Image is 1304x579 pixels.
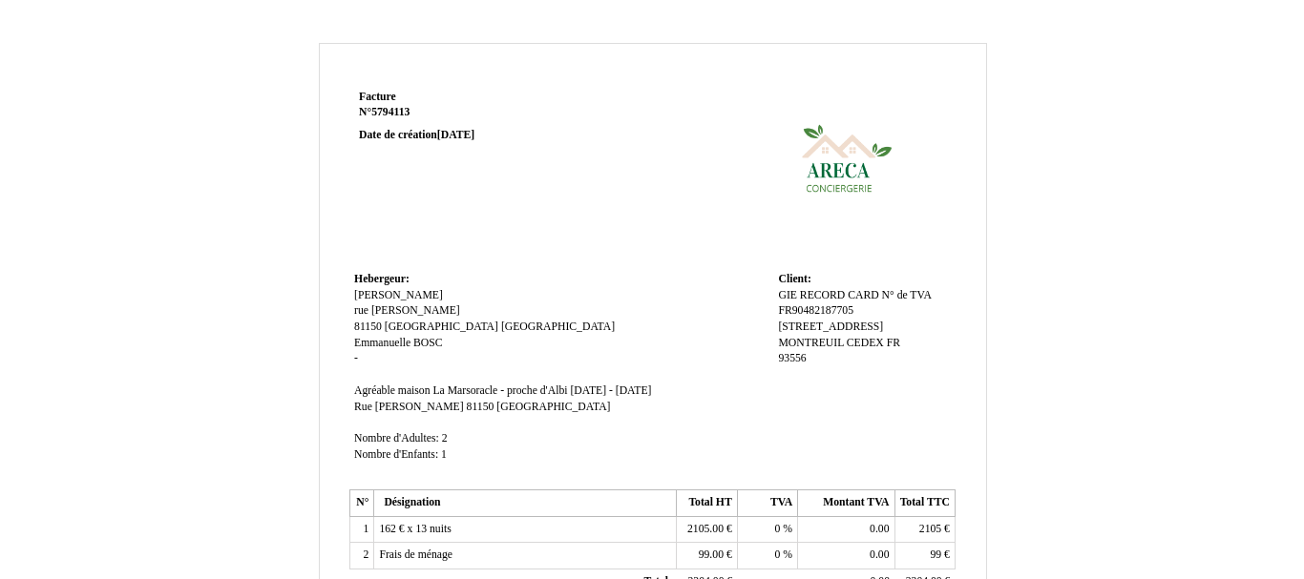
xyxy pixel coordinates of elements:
[374,490,677,517] th: Désignation
[501,321,615,333] span: [GEOGRAPHIC_DATA]
[570,384,651,397] span: [DATE] - [DATE]
[677,543,737,569] td: €
[354,384,567,397] span: Agréable maison La Marsoracle - proche d'Albi
[467,401,494,413] span: 81150
[737,543,797,569] td: %
[354,448,438,461] span: Nombre d'Enfants:
[350,543,374,569] td: 2
[354,321,382,333] span: 81150
[354,273,410,285] span: Hebergeur:
[739,90,951,233] img: logo
[354,401,464,413] span: Rue [PERSON_NAME]
[677,490,737,517] th: Total HT
[778,321,883,333] span: [STREET_ADDRESS]
[699,548,724,561] span: 99.00
[350,516,374,543] td: 1
[385,321,498,333] span: [GEOGRAPHIC_DATA]
[778,289,878,301] span: GIE RECORD CARD
[354,289,443,301] span: [PERSON_NAME]
[371,106,410,118] span: 5794113
[930,548,941,561] span: 99
[442,432,448,445] span: 2
[359,91,396,103] span: Facture
[870,523,889,535] span: 0.00
[894,490,955,517] th: Total TTC
[496,401,610,413] span: [GEOGRAPHIC_DATA]
[778,352,806,364] span: 93556
[677,516,737,543] td: €
[379,548,452,561] span: Frais de ménage
[775,523,781,535] span: 0
[778,273,810,285] span: Client:
[437,129,474,141] span: [DATE]
[359,105,587,120] strong: N°
[350,490,374,517] th: N°
[354,352,358,364] span: -
[870,548,889,561] span: 0.00
[413,337,443,349] span: BOSC
[798,490,894,517] th: Montant TVA
[894,516,955,543] td: €
[359,129,474,141] strong: Date de création
[354,337,410,349] span: Emmanuelle
[354,304,460,317] span: rue [PERSON_NAME]
[778,337,883,349] span: MONTREUIL CEDEX
[887,337,900,349] span: FR
[354,432,439,445] span: Nombre d'Adultes:
[441,448,447,461] span: 1
[775,548,781,561] span: 0
[919,523,941,535] span: 2105
[687,523,724,535] span: 2105.00
[894,543,955,569] td: €
[737,516,797,543] td: %
[379,523,451,535] span: 162 € x 13 nuits
[737,490,797,517] th: TVA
